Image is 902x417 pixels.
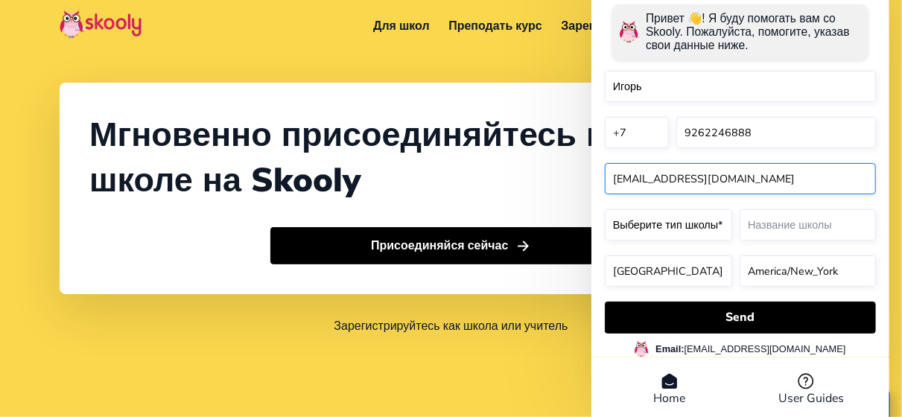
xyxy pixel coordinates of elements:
div: Мгновенно присоединяйтесь к своей школе на Skooly [89,112,813,203]
ion-icon: arrow forward outline [515,238,531,254]
a: Зарегистрироваться [552,14,693,38]
img: Skooly [60,10,142,39]
a: Для школ [363,14,439,38]
button: Присоединяйся сейчасarrow forward outline [270,227,632,264]
a: Зарегистрируйтесь как школа или учитель [334,318,568,334]
a: Преподать курс [439,14,552,38]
